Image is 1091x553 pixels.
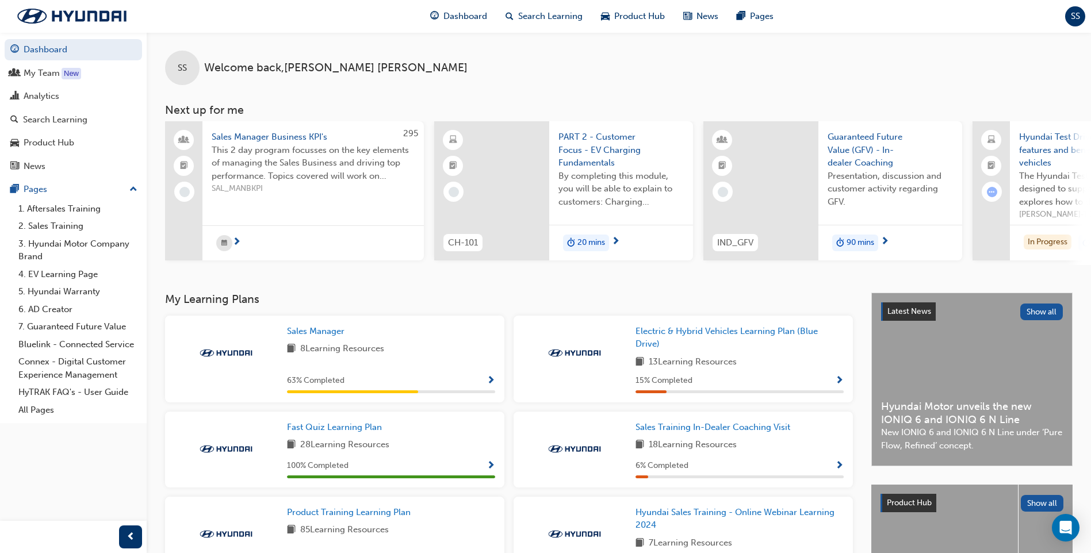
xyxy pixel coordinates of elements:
[421,5,496,28] a: guage-iconDashboard
[636,536,644,551] span: book-icon
[696,10,718,23] span: News
[1052,514,1079,542] div: Open Intercom Messenger
[881,237,889,247] span: next-icon
[178,62,187,75] span: SS
[737,9,745,24] span: pages-icon
[987,187,997,197] span: learningRecordVerb_ATTEMPT-icon
[487,461,495,471] span: Show Progress
[24,90,59,103] div: Analytics
[10,91,19,102] span: chart-icon
[448,236,478,249] span: CH-101
[750,10,774,23] span: Pages
[5,132,142,153] a: Product Hub
[449,133,457,148] span: learningResourceType_ELEARNING-icon
[10,115,18,125] span: search-icon
[5,37,142,179] button: DashboardMy TeamAnalyticsSearch LearningProduct HubNews
[636,325,844,351] a: Electric & Hybrid Vehicles Learning Plan (Blue Drive)
[835,374,844,388] button: Show Progress
[611,237,620,247] span: next-icon
[212,144,415,183] span: This 2 day program focusses on the key elements of managing the Sales Business and driving top pe...
[543,528,606,540] img: Trak
[987,133,996,148] span: laptop-icon
[165,293,853,306] h3: My Learning Plans
[487,376,495,386] span: Show Progress
[728,5,783,28] a: pages-iconPages
[1082,236,1090,251] span: duration-icon
[636,438,644,452] span: book-icon
[165,121,424,260] a: 295Sales Manager Business KPI'sThis 2 day program focusses on the key elements of managing the Sa...
[835,461,844,471] span: Show Progress
[881,400,1063,426] span: Hyundai Motor unveils the new IONIQ 6 and IONIQ 6 N Line
[487,459,495,473] button: Show Progress
[5,39,142,60] a: Dashboard
[14,200,142,218] a: 1. Aftersales Training
[506,9,514,24] span: search-icon
[287,374,344,387] span: 63 % Completed
[601,9,610,24] span: car-icon
[24,136,74,149] div: Product Hub
[987,159,996,174] span: booktick-icon
[5,63,142,84] a: My Team
[14,353,142,383] a: Connex - Digital Customer Experience Management
[194,528,258,540] img: Trak
[179,187,190,197] span: learningRecordVerb_NONE-icon
[204,62,468,75] span: Welcome back , [PERSON_NAME] [PERSON_NAME]
[636,355,644,370] span: book-icon
[5,179,142,200] button: Pages
[194,347,258,359] img: Trak
[212,130,415,144] span: Sales Manager Business KPI's
[1071,10,1080,23] span: SS
[300,342,384,356] span: 8 Learning Resources
[1065,6,1085,26] button: SS
[14,283,142,301] a: 5. Hyundai Warranty
[717,236,753,249] span: IND_GFV
[430,9,439,24] span: guage-icon
[287,342,296,356] span: book-icon
[14,401,142,419] a: All Pages
[403,128,418,139] span: 295
[24,183,47,196] div: Pages
[683,9,692,24] span: news-icon
[718,133,726,148] span: learningResourceType_INSTRUCTOR_LED-icon
[62,68,81,79] div: Tooltip anchor
[14,235,142,266] a: 3. Hyundai Motor Company Brand
[287,459,349,473] span: 100 % Completed
[558,130,684,170] span: PART 2 - Customer Focus - EV Charging Fundamentals
[828,130,953,170] span: Guaranteed Future Value (GFV) - In-dealer Coaching
[14,383,142,401] a: HyTRAK FAQ's - User Guide
[5,156,142,177] a: News
[287,325,349,338] a: Sales Manager
[14,266,142,283] a: 4. EV Learning Page
[496,5,592,28] a: search-iconSearch Learning
[6,4,138,28] img: Trak
[24,67,60,80] div: My Team
[287,523,296,537] span: book-icon
[636,374,692,387] span: 15 % Completed
[10,68,19,79] span: people-icon
[718,159,726,174] span: booktick-icon
[443,10,487,23] span: Dashboard
[14,318,142,336] a: 7. Guaranteed Future Value
[180,159,188,174] span: booktick-icon
[674,5,728,28] a: news-iconNews
[434,121,693,260] a: CH-101PART 2 - Customer Focus - EV Charging FundamentalsBy completing this module, you will be ab...
[649,536,732,551] span: 7 Learning Resources
[835,459,844,473] button: Show Progress
[287,507,411,517] span: Product Training Learning Plan
[10,138,19,148] span: car-icon
[636,506,844,532] a: Hyundai Sales Training - Online Webinar Learning 2024
[592,5,674,28] a: car-iconProduct Hub
[835,376,844,386] span: Show Progress
[14,301,142,318] a: 6. AD Creator
[881,302,1063,321] a: Latest NewsShow all
[147,103,1091,117] h3: Next up for me
[23,113,87,126] div: Search Learning
[194,443,258,455] img: Trak
[287,506,415,519] a: Product Training Learning Plan
[14,217,142,235] a: 2. Sales Training
[449,187,459,197] span: learningRecordVerb_NONE-icon
[881,494,1063,512] a: Product HubShow all
[828,170,953,209] span: Presentation, discussion and customer activity regarding GFV.
[518,10,583,23] span: Search Learning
